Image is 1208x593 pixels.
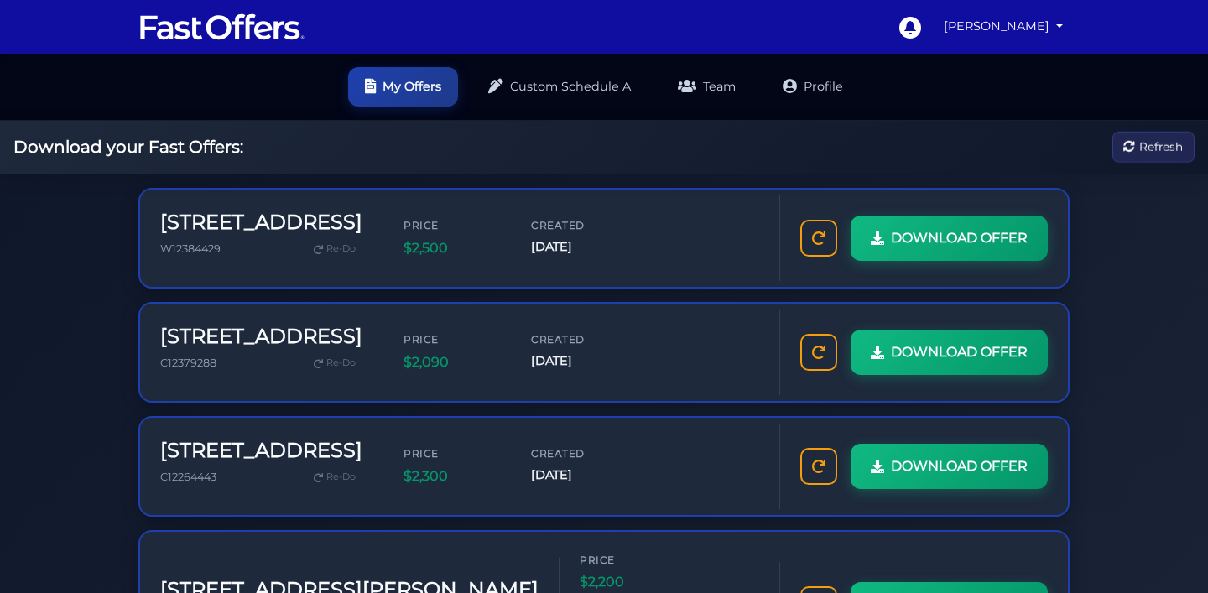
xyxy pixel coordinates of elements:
a: Team [661,67,752,107]
button: Refresh [1112,132,1195,163]
span: $2,300 [404,466,504,487]
a: Re-Do [307,238,362,260]
span: Price [404,445,504,461]
span: Created [531,217,632,233]
span: Price [580,552,680,568]
span: $2,500 [404,237,504,259]
span: DOWNLOAD OFFER [891,455,1028,477]
h3: [STREET_ADDRESS] [160,325,362,349]
span: Refresh [1139,138,1183,156]
a: Re-Do [307,352,362,374]
span: [DATE] [531,466,632,485]
span: C12264443 [160,471,216,483]
span: DOWNLOAD OFFER [891,341,1028,363]
h3: [STREET_ADDRESS] [160,439,362,463]
span: C12379288 [160,356,216,369]
span: Re-Do [326,242,356,257]
a: Custom Schedule A [471,67,648,107]
a: My Offers [348,67,458,107]
span: Price [404,217,504,233]
span: Created [531,331,632,347]
span: DOWNLOAD OFFER [891,227,1028,249]
span: [DATE] [531,351,632,371]
a: DOWNLOAD OFFER [851,330,1048,375]
a: [PERSON_NAME] [937,10,1070,43]
a: Profile [766,67,860,107]
h2: Download your Fast Offers: [13,137,243,157]
a: DOWNLOAD OFFER [851,444,1048,489]
a: DOWNLOAD OFFER [851,216,1048,261]
span: $2,200 [580,571,680,593]
span: [DATE] [531,237,632,257]
span: Re-Do [326,356,356,371]
span: Created [531,445,632,461]
span: Price [404,331,504,347]
h3: [STREET_ADDRESS] [160,211,362,235]
span: W12384429 [160,242,221,255]
span: $2,090 [404,351,504,373]
a: Re-Do [307,466,362,488]
span: Re-Do [326,470,356,485]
